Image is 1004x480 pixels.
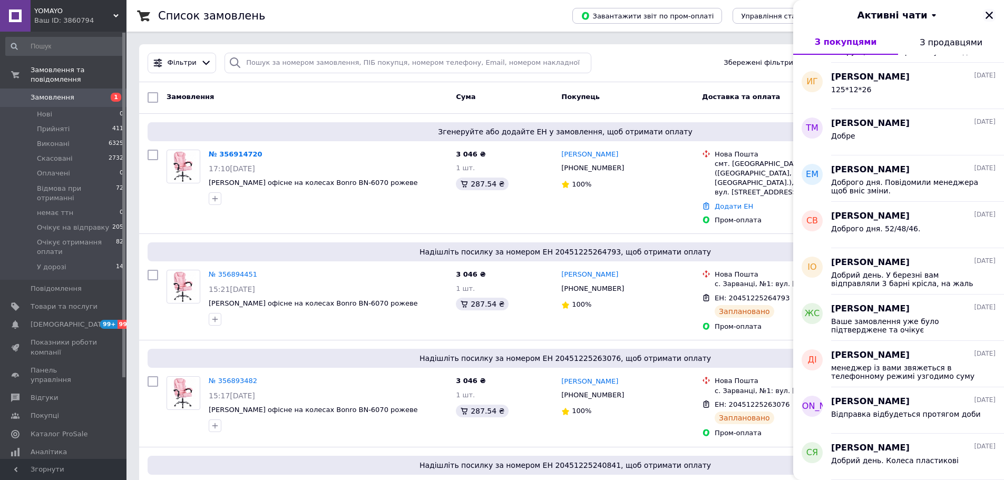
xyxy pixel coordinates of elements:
button: Управління статусами [733,8,830,24]
span: Збережені фільтри: [724,58,795,68]
a: [PERSON_NAME] [561,270,618,280]
span: [DATE] [974,396,996,405]
div: Пром-оплата [715,322,862,331]
span: Завантажити звіт по пром-оплаті [581,11,714,21]
span: [DATE] [974,71,996,80]
span: 72 [116,184,123,203]
span: Замовлення та повідомлення [31,65,126,84]
span: Виконані [37,139,70,149]
div: смт. [GEOGRAPHIC_DATA] ([GEOGRAPHIC_DATA], [GEOGRAPHIC_DATA].), №2 (до 30 кг): вул. [STREET_ADDRESS] [715,159,862,198]
span: [DATE] [974,303,996,312]
span: іо [807,261,816,273]
button: З продавцями [898,30,1004,55]
span: 15:17[DATE] [209,391,255,400]
span: [DATE] [974,210,996,219]
span: [DATE] [974,117,996,126]
span: 1 шт. [456,391,475,399]
span: ТМ [806,122,818,134]
a: Фото товару [167,376,200,410]
div: 287.54 ₴ [456,405,509,417]
span: [DATE] [974,349,996,358]
span: [PERSON_NAME] [777,400,847,413]
span: менеджер із вами звяжеться в телефонному режимі узгодимо суму [831,364,981,380]
a: № 356914720 [209,150,262,158]
span: [PERSON_NAME] [831,257,910,269]
span: Каталог ProSale [31,429,87,439]
button: Активні чати [823,8,974,22]
button: [PERSON_NAME][PERSON_NAME][DATE]Відправка відбудеться протягом доби [793,387,1004,434]
span: ЕМ [806,169,818,181]
div: [PHONE_NUMBER] [559,161,626,175]
span: 3 046 ₴ [456,270,485,278]
a: № 356893482 [209,377,257,385]
span: 17:10[DATE] [209,164,255,173]
button: ЕМ[PERSON_NAME][DATE]Доброго дня. Повідомили менеджера щоб вніс зміни. [793,155,1004,202]
button: ИГ[PERSON_NAME][DATE]125*12*26 [793,63,1004,109]
span: Відправка відбудеться протягом доби [831,410,981,418]
span: ЖС [805,308,820,320]
span: Показники роботи компанії [31,338,98,357]
div: 287.54 ₴ [456,178,509,190]
span: Відгуки [31,393,58,403]
span: Доброго дня. Повідомили менеджера щоб вніс зміни. [831,178,981,195]
span: [DATE] [974,442,996,451]
span: Очікує отримання оплати [37,238,116,257]
span: Ваше замовлення уже було підтверджене та очікує транспортування Відправлення відбувається протяго... [831,317,981,334]
img: Фото товару [171,377,195,409]
div: с. Зарванці, №1: вул. [STREET_ADDRESS] [715,279,862,289]
span: Надішліть посилку за номером ЕН 20451225263076, щоб отримати оплату [152,353,979,364]
div: Заплановано [715,305,774,318]
span: 1 шт. [456,164,475,172]
span: [PERSON_NAME] [831,117,910,130]
span: СЯ [806,447,818,459]
button: Закрити [983,9,996,22]
button: ДІ[PERSON_NAME][DATE]менеджер із вами звяжеться в телефонному режимі узгодимо суму [793,341,1004,387]
span: Очікує на відправку [37,223,109,232]
span: Добрий день. Колеса пластикові [831,456,959,465]
div: Пром-оплата [715,215,862,225]
span: Замовлення [167,93,214,101]
div: Нова Пошта [715,270,862,279]
span: [PERSON_NAME] [831,164,910,176]
span: Управління статусами [741,12,822,20]
span: ЕН: 20451225264793 [715,294,789,302]
h1: Список замовлень [158,9,265,22]
span: [PERSON_NAME] [831,303,910,315]
span: Прийняті [37,124,70,134]
div: Пром-оплата [715,428,862,438]
span: [DATE] [974,257,996,266]
span: 6325 [109,139,123,149]
span: Товари та послуги [31,302,98,311]
span: 2732 [109,154,123,163]
span: 205 [112,223,123,232]
span: Доброго дня. 52/48/46. [831,224,920,233]
span: Добре [831,132,855,140]
span: [PERSON_NAME] [831,210,910,222]
span: 82 [116,238,123,257]
div: [PHONE_NUMBER] [559,388,626,402]
a: № 356894451 [209,270,257,278]
span: 100% [572,407,591,415]
div: Ваш ID: 3860794 [34,16,126,25]
span: Покупці [31,411,59,420]
span: 15:21[DATE] [209,285,255,293]
span: 99+ [100,320,118,329]
button: ТМ[PERSON_NAME][DATE]Добре [793,109,1004,155]
span: З покупцями [815,37,877,47]
a: [PERSON_NAME] офісне на колесах Bonro BN-6070 рожеве [209,406,418,414]
span: Скасовані [37,154,73,163]
span: [DATE] [974,164,996,173]
div: 287.54 ₴ [456,298,509,310]
span: Панель управління [31,366,98,385]
span: СВ [806,215,818,227]
span: Cума [456,93,475,101]
div: [PHONE_NUMBER] [559,282,626,296]
a: Фото товару [167,270,200,303]
span: Аналітика [31,447,67,457]
span: [PERSON_NAME] [831,71,910,83]
div: с. Зарванці, №1: вул. [STREET_ADDRESS] [715,386,862,396]
img: Фото товару [171,150,195,183]
button: СВ[PERSON_NAME][DATE]Доброго дня. 52/48/46. [793,202,1004,248]
span: Оплачені [37,169,70,178]
span: У дорозі [37,262,66,272]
